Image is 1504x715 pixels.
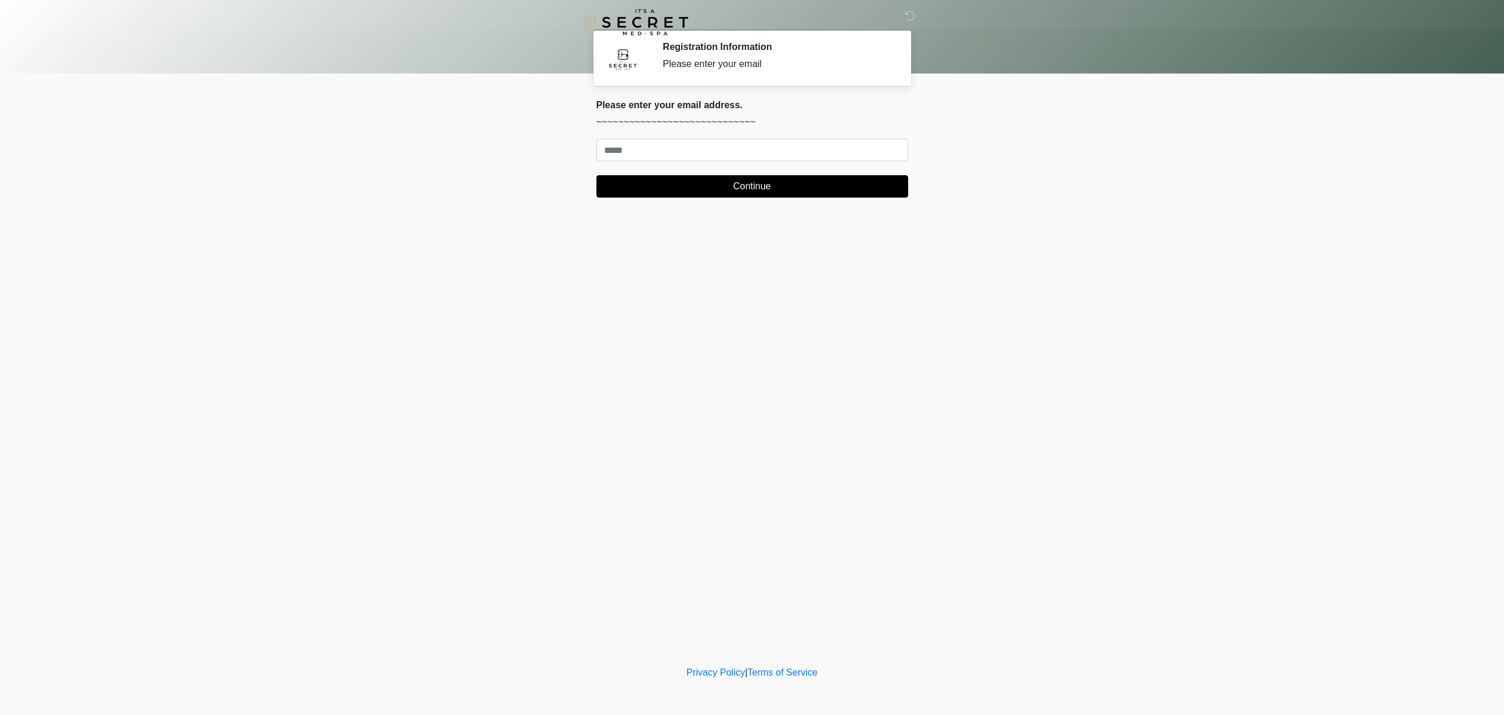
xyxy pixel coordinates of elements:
a: | [745,667,748,677]
h2: Please enter your email address. [596,99,908,111]
div: Please enter your email [663,57,891,71]
button: Continue [596,175,908,198]
img: Agent Avatar [605,41,641,76]
img: It's A Secret Med Spa Logo [585,9,688,35]
h2: Registration Information [663,41,891,52]
a: Privacy Policy [686,667,745,677]
p: ~~~~~~~~~~~~~~~~~~~~~~~~~~~~~ [596,115,908,129]
a: Terms of Service [748,667,818,677]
